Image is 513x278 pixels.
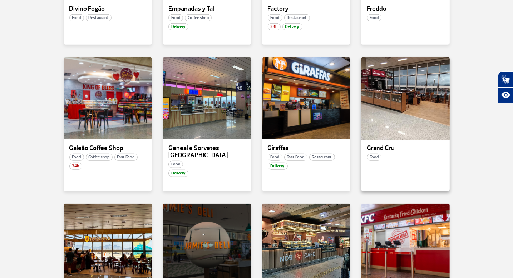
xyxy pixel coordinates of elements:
[498,71,513,87] button: Abrir tradutor de língua de sinais.
[69,145,147,152] p: Galeão Coffee Shop
[168,5,246,13] p: Empanadas y Tal
[498,71,513,103] div: Plugin de acessibilidade da Hand Talk.
[282,23,302,30] span: Delivery
[268,145,345,152] p: Giraffas
[69,5,147,13] p: Divino Fogão
[86,154,113,161] span: Coffee shop
[168,161,183,168] span: Food
[114,154,138,161] span: Fast Food
[69,163,82,170] span: 24h
[168,14,183,21] span: Food
[168,170,188,177] span: Delivery
[284,154,307,161] span: Fast Food
[268,163,288,170] span: Delivery
[367,145,444,152] p: Grand Cru
[498,87,513,103] button: Abrir recursos assistivos.
[367,5,444,13] p: Freddo
[309,154,335,161] span: Restaurant
[168,145,246,159] p: Geneal e Sorvetes [GEOGRAPHIC_DATA]
[367,14,381,21] span: Food
[86,14,112,21] span: Restaurant
[268,154,282,161] span: Food
[284,14,310,21] span: Restaurant
[367,154,381,161] span: Food
[168,23,188,30] span: Delivery
[69,14,84,21] span: Food
[185,14,212,21] span: Coffee shop
[268,5,345,13] p: Factory
[69,154,84,161] span: Food
[268,23,281,30] span: 24h
[268,14,282,21] span: Food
